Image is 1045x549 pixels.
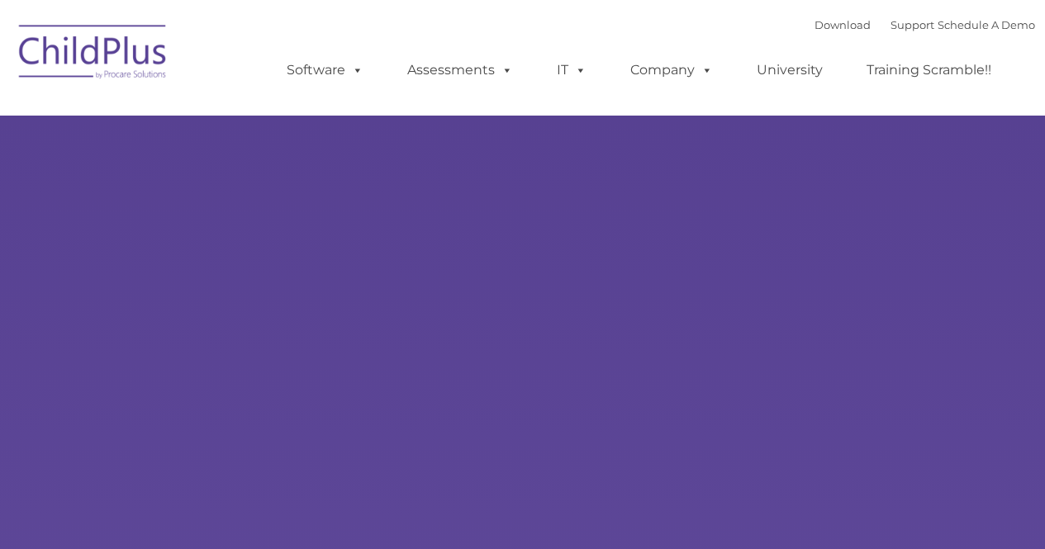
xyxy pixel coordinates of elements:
a: Schedule A Demo [938,18,1035,31]
a: Training Scramble!! [850,54,1008,87]
a: IT [540,54,603,87]
a: Software [270,54,380,87]
a: Support [891,18,934,31]
img: ChildPlus by Procare Solutions [11,13,176,96]
font: | [815,18,1035,31]
a: University [740,54,839,87]
a: Assessments [391,54,530,87]
a: Company [614,54,729,87]
a: Download [815,18,871,31]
